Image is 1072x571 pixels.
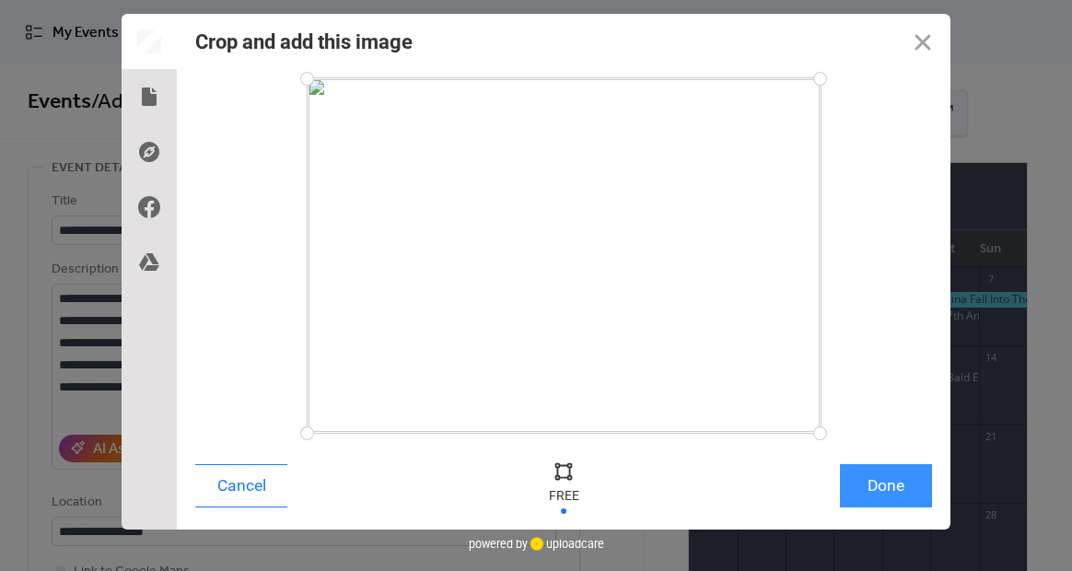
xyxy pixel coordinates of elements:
[122,235,177,290] div: Google Drive
[122,69,177,124] div: Local Files
[895,14,950,69] button: Close
[195,30,413,53] div: Crop and add this image
[195,464,287,507] button: Cancel
[122,180,177,235] div: Facebook
[122,14,177,69] div: Preview
[469,530,604,557] div: powered by
[122,124,177,180] div: Direct Link
[840,464,932,507] button: Done
[528,537,604,551] a: uploadcare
